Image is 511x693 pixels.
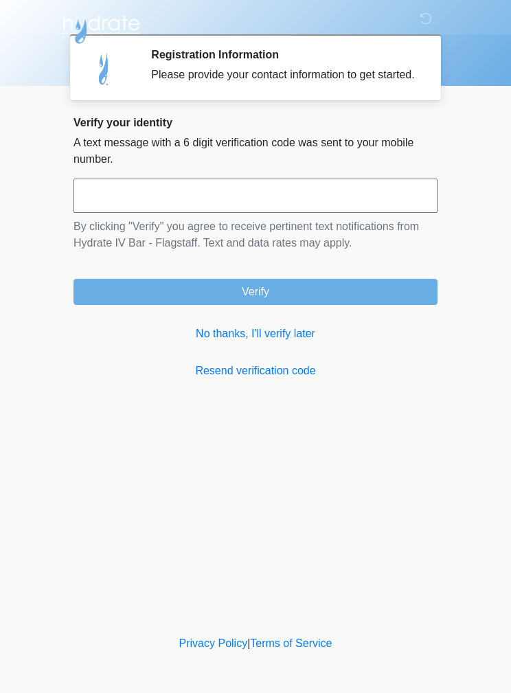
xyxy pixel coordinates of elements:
img: Hydrate IV Bar - Flagstaff Logo [60,10,142,45]
a: Resend verification code [73,363,438,379]
a: Privacy Policy [179,637,248,649]
p: By clicking "Verify" you agree to receive pertinent text notifications from Hydrate IV Bar - Flag... [73,218,438,251]
a: Terms of Service [250,637,332,649]
a: | [247,637,250,649]
button: Verify [73,279,438,305]
div: Please provide your contact information to get started. [151,67,417,83]
h2: Verify your identity [73,116,438,129]
a: No thanks, I'll verify later [73,326,438,342]
p: A text message with a 6 digit verification code was sent to your mobile number. [73,135,438,168]
img: Agent Avatar [84,48,125,89]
